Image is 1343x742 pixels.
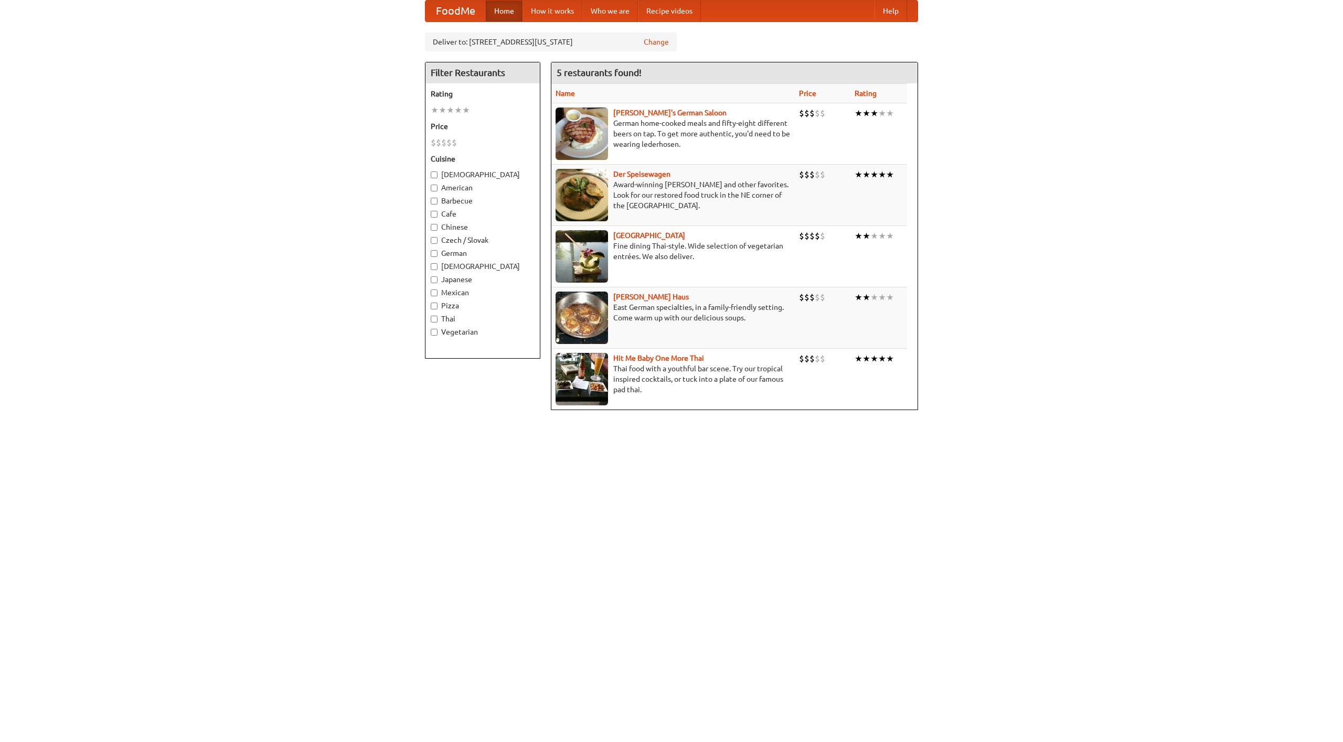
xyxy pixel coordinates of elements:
a: FoodMe [425,1,486,21]
li: ★ [862,107,870,119]
li: $ [820,292,825,303]
li: $ [820,169,825,180]
input: Pizza [431,303,438,309]
li: ★ [855,230,862,242]
input: [DEMOGRAPHIC_DATA] [431,263,438,270]
li: ★ [870,107,878,119]
img: kohlhaus.jpg [556,292,608,344]
label: Thai [431,314,535,324]
li: ★ [855,169,862,180]
a: [PERSON_NAME]'s German Saloon [613,109,727,117]
input: Cafe [431,211,438,218]
li: ★ [862,169,870,180]
li: $ [809,169,815,180]
li: $ [804,230,809,242]
label: Czech / Slovak [431,235,535,245]
li: ★ [462,104,470,116]
input: Vegetarian [431,329,438,336]
h4: Filter Restaurants [425,62,540,83]
label: Pizza [431,300,535,311]
input: Barbecue [431,198,438,205]
li: $ [799,107,804,119]
li: $ [815,353,820,364]
li: ★ [886,107,894,119]
li: ★ [855,292,862,303]
input: [DEMOGRAPHIC_DATA] [431,171,438,178]
label: Vegetarian [431,327,535,337]
li: $ [809,230,815,242]
li: $ [799,353,804,364]
a: Home [486,1,523,21]
li: $ [815,169,820,180]
li: ★ [862,230,870,242]
li: ★ [878,169,886,180]
label: Chinese [431,222,535,232]
h5: Price [431,121,535,132]
a: Recipe videos [638,1,701,21]
label: Mexican [431,287,535,298]
li: ★ [878,353,886,364]
li: ★ [886,230,894,242]
li: ★ [431,104,439,116]
p: Thai food with a youthful bar scene. Try our tropical inspired cocktails, or tuck into a plate of... [556,363,791,395]
li: $ [820,230,825,242]
a: How it works [523,1,582,21]
li: ★ [886,169,894,180]
a: Hit Me Baby One More Thai [613,354,704,362]
li: $ [446,137,452,148]
label: Barbecue [431,196,535,206]
img: speisewagen.jpg [556,169,608,221]
label: American [431,182,535,193]
li: $ [436,137,441,148]
li: ★ [878,292,886,303]
li: ★ [454,104,462,116]
li: $ [804,169,809,180]
input: Chinese [431,224,438,231]
a: Der Speisewagen [613,170,670,178]
input: American [431,185,438,191]
li: $ [799,292,804,303]
li: $ [815,230,820,242]
label: Cafe [431,209,535,219]
h5: Cuisine [431,154,535,164]
li: $ [804,107,809,119]
li: $ [799,230,804,242]
li: $ [809,107,815,119]
li: ★ [878,230,886,242]
img: satay.jpg [556,230,608,283]
li: $ [809,292,815,303]
a: Who we are [582,1,638,21]
li: $ [431,137,436,148]
a: Help [875,1,907,21]
input: Czech / Slovak [431,237,438,244]
li: ★ [862,353,870,364]
img: esthers.jpg [556,107,608,160]
input: Japanese [431,276,438,283]
a: Price [799,89,816,98]
label: [DEMOGRAPHIC_DATA] [431,169,535,180]
li: $ [815,292,820,303]
li: ★ [870,292,878,303]
li: ★ [862,292,870,303]
img: babythai.jpg [556,353,608,405]
li: $ [441,137,446,148]
input: Thai [431,316,438,322]
p: Award-winning [PERSON_NAME] and other favorites. Look for our restored food truck in the NE corne... [556,179,791,211]
a: Rating [855,89,877,98]
a: [PERSON_NAME] Haus [613,293,689,301]
li: $ [820,107,825,119]
p: East German specialties, in a family-friendly setting. Come warm up with our delicious soups. [556,302,791,323]
input: Mexican [431,289,438,296]
li: $ [452,137,457,148]
p: Fine dining Thai-style. Wide selection of vegetarian entrées. We also deliver. [556,241,791,262]
a: Change [644,37,669,47]
ng-pluralize: 5 restaurants found! [557,68,642,78]
b: [GEOGRAPHIC_DATA] [613,231,685,240]
a: Name [556,89,575,98]
label: Japanese [431,274,535,285]
li: ★ [855,353,862,364]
